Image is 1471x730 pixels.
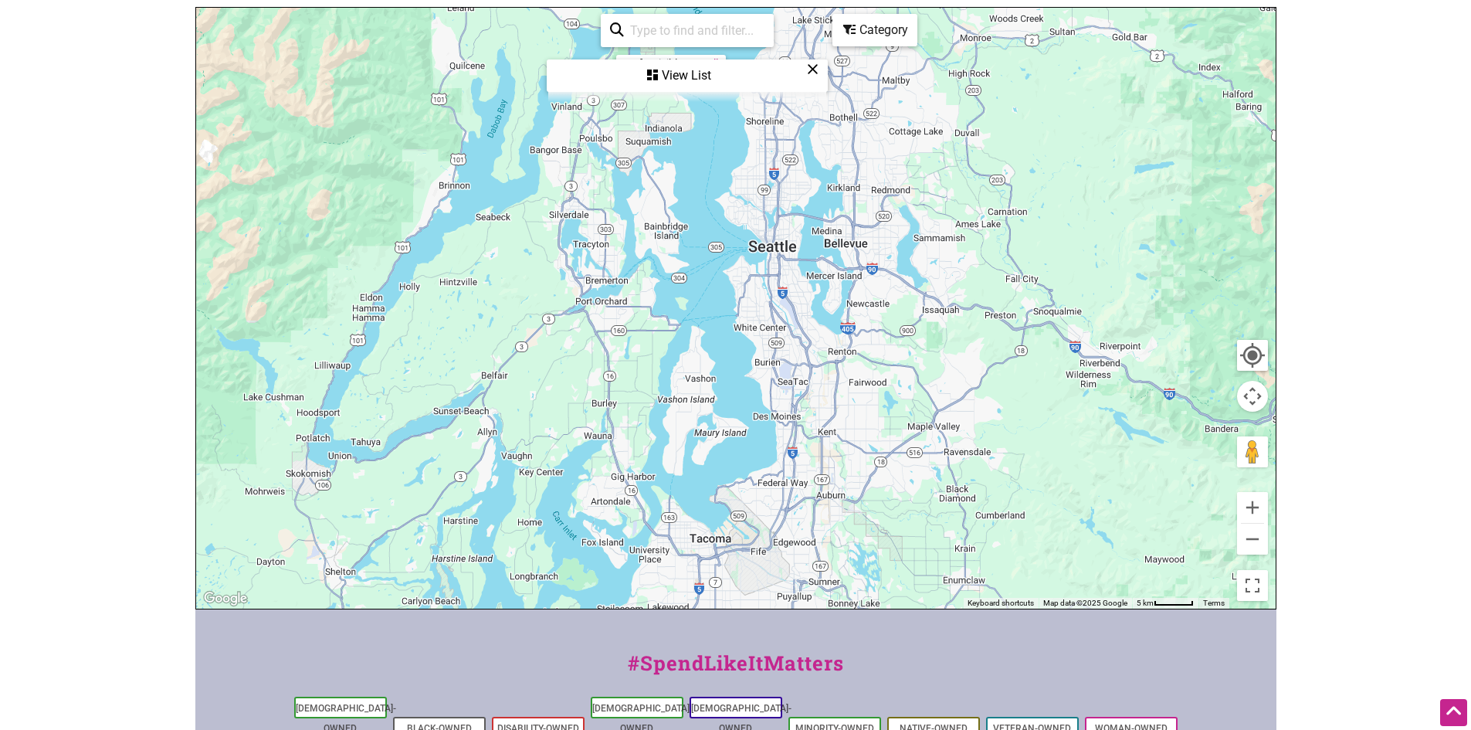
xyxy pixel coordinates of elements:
[1203,599,1225,607] a: Terms (opens in new tab)
[1043,599,1127,607] span: Map data ©2025 Google
[1236,569,1269,602] button: Toggle fullscreen view
[195,648,1276,694] div: #SpendLikeItMatters
[1132,598,1198,609] button: Map Scale: 5 km per 48 pixels
[624,57,683,70] div: 0 of 6 visible
[548,61,826,90] div: View List
[1137,599,1154,607] span: 5 km
[1440,699,1467,726] div: Scroll Back to Top
[1237,492,1268,523] button: Zoom in
[968,598,1034,609] button: Keyboard shortcuts
[200,589,251,609] img: Google
[1237,340,1268,371] button: Your Location
[624,15,764,46] input: Type to find and filter...
[687,57,718,70] a: See All
[601,14,774,47] div: Type to search and filter
[547,59,828,92] div: See a list of the visible businesses
[1237,524,1268,555] button: Zoom out
[832,14,917,46] div: Filter by category
[200,589,251,609] a: Open this area in Google Maps (opens a new window)
[1237,381,1268,412] button: Map camera controls
[834,15,916,45] div: Category
[1237,436,1268,467] button: Drag Pegman onto the map to open Street View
